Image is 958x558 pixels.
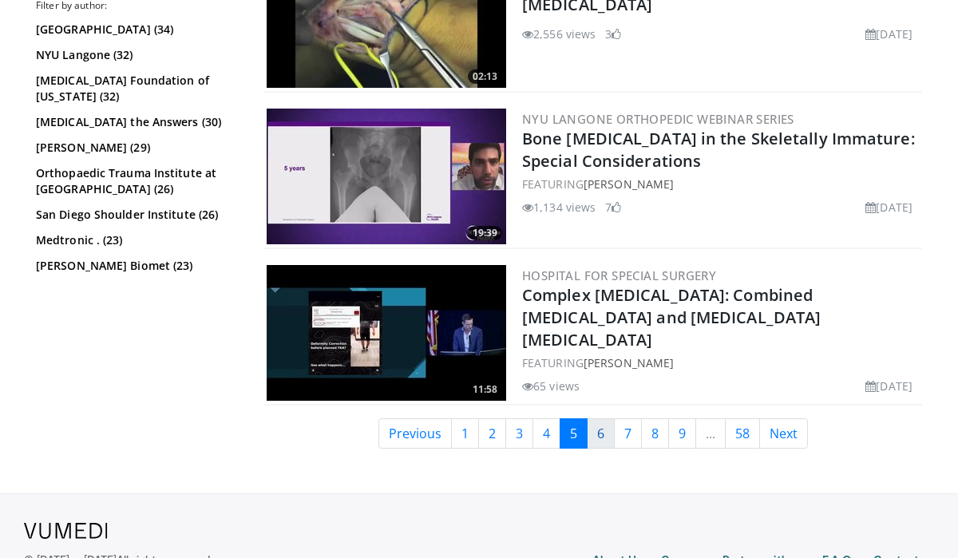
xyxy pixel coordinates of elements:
a: [MEDICAL_DATA] Foundation of [US_STATE] (32) [36,73,236,105]
div: FEATURING [522,354,919,371]
a: 8 [641,418,669,449]
img: cf0ab260-f144-4106-bc83-594937d3875a.300x170_q85_crop-smart_upscale.jpg [267,265,506,401]
a: 1 [451,418,479,449]
a: San Diego Shoulder Institute (26) [36,207,236,223]
a: [PERSON_NAME] (29) [36,140,236,156]
li: 7 [605,199,621,216]
li: [DATE] [865,378,912,394]
a: Orthopaedic Trauma Institute at [GEOGRAPHIC_DATA] (26) [36,165,236,197]
a: 6 [587,418,615,449]
span: 02:13 [468,69,502,84]
a: Complex [MEDICAL_DATA]: Combined [MEDICAL_DATA] and [MEDICAL_DATA] [MEDICAL_DATA] [522,284,821,350]
a: Bone [MEDICAL_DATA] in the Skeletally Immature: Special Considerations [522,128,915,172]
a: NYU Langone Orthopedic Webinar Series [522,111,794,127]
li: 1,134 views [522,199,596,216]
li: 65 views [522,378,580,394]
a: [PERSON_NAME] [584,355,674,370]
a: Hospital for Special Surgery [522,267,716,283]
div: FEATURING [522,176,919,192]
li: 2,556 views [522,26,596,42]
a: [PERSON_NAME] [584,176,674,192]
a: 4 [532,418,560,449]
a: 58 [725,418,760,449]
a: NYU Langone (32) [36,47,236,63]
span: 19:39 [468,226,502,240]
a: Next [759,418,808,449]
a: 2 [478,418,506,449]
a: 7 [614,418,642,449]
a: 9 [668,418,696,449]
a: [PERSON_NAME] Biomet (23) [36,258,236,274]
a: 5 [560,418,588,449]
li: [DATE] [865,26,912,42]
span: 11:58 [468,382,502,397]
a: 11:58 [267,265,506,401]
li: [DATE] [865,199,912,216]
a: Medtronic . (23) [36,232,236,248]
nav: Search results pages [263,418,922,449]
img: d6632753-e947-4270-b08c-f18424a6c721.300x170_q85_crop-smart_upscale.jpg [267,109,506,244]
a: Previous [378,418,452,449]
a: 3 [505,418,533,449]
a: 19:39 [267,109,506,244]
li: 3 [605,26,621,42]
a: [MEDICAL_DATA] the Answers (30) [36,114,236,130]
a: [GEOGRAPHIC_DATA] (34) [36,22,236,38]
img: VuMedi Logo [24,523,108,539]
